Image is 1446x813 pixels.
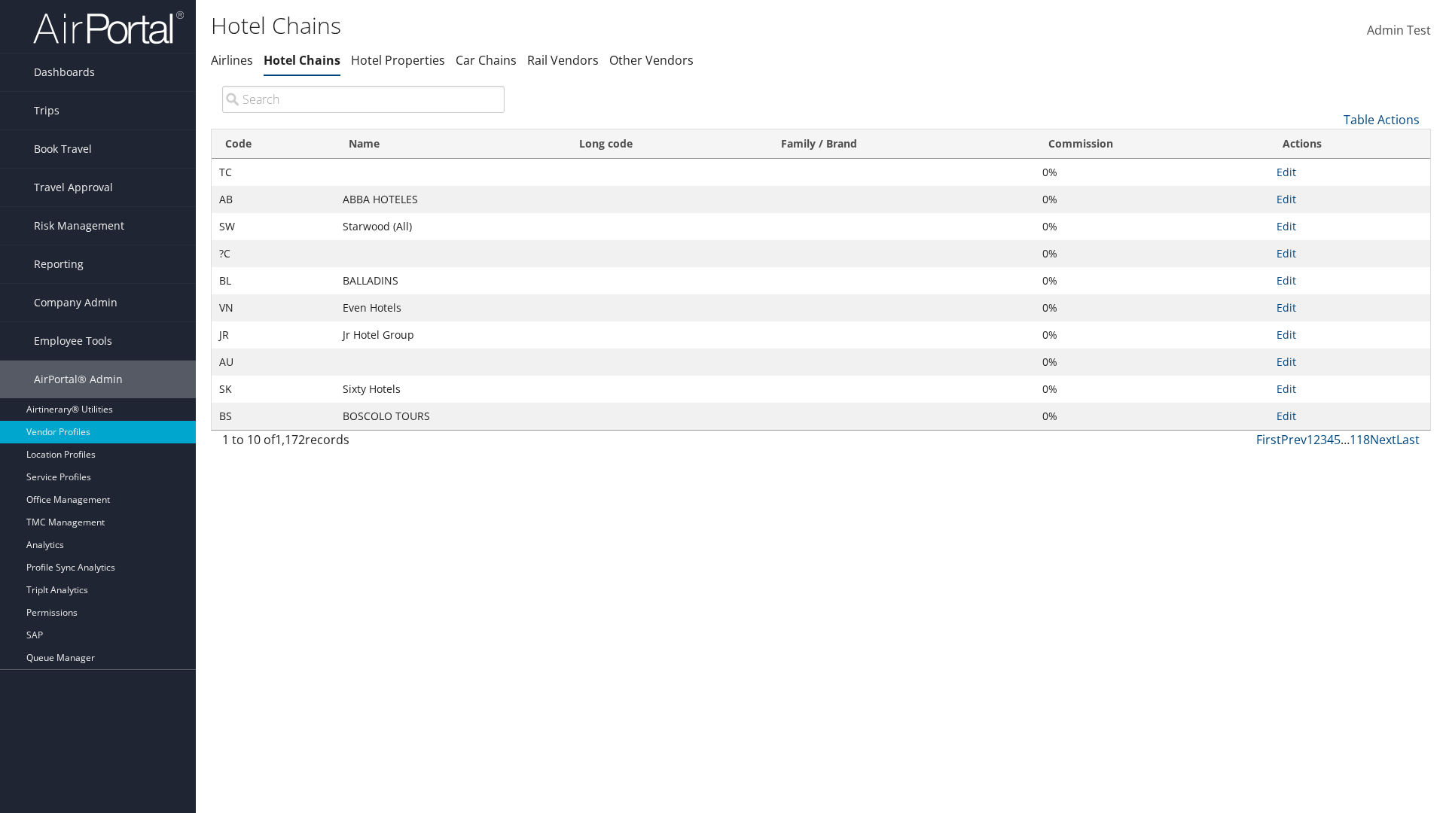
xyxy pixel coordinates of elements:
[1035,240,1269,267] td: 0%
[34,361,123,398] span: AirPortal® Admin
[1327,431,1334,448] a: 4
[1035,294,1269,321] td: 0%
[1277,165,1296,179] a: Edit
[34,245,84,283] span: Reporting
[212,213,335,240] td: SW
[1035,376,1269,403] td: 0%
[767,129,1035,159] th: Family / Brand: activate to sort column ascending
[1277,300,1296,315] a: Edit
[212,129,335,159] th: Code: activate to sort column ascending
[212,376,335,403] td: SK
[335,129,566,159] th: Name: activate to sort column ascending
[1035,349,1269,376] td: 0%
[1035,129,1269,159] th: Commission: activate to sort column descending
[212,267,335,294] td: BL
[222,86,505,113] input: Search
[1367,8,1431,54] a: Admin Test
[34,92,59,129] span: Trips
[212,321,335,349] td: JR
[335,186,566,213] td: ABBA HOTELES
[1344,111,1420,128] a: Table Actions
[34,53,95,91] span: Dashboards
[1370,431,1396,448] a: Next
[566,129,767,159] th: Long code: activate to sort column ascending
[1281,431,1307,448] a: Prev
[335,267,566,294] td: BALLADINS
[1269,129,1430,159] th: Actions
[212,403,335,430] td: BS
[212,186,335,213] td: AB
[212,240,335,267] td: ?C
[1313,431,1320,448] a: 2
[212,349,335,376] td: AU
[1341,431,1350,448] span: …
[1350,431,1370,448] a: 118
[456,52,517,69] a: Car Chains
[1277,219,1296,233] a: Edit
[34,207,124,245] span: Risk Management
[1277,382,1296,396] a: Edit
[1035,159,1269,186] td: 0%
[1035,321,1269,349] td: 0%
[33,10,184,45] img: airportal-logo.png
[335,294,566,321] td: Even Hotels
[1396,431,1420,448] a: Last
[34,169,113,206] span: Travel Approval
[1256,431,1281,448] a: First
[1334,431,1341,448] a: 5
[1277,192,1296,206] a: Edit
[1320,431,1327,448] a: 3
[211,52,253,69] a: Airlines
[527,52,599,69] a: Rail Vendors
[1307,431,1313,448] a: 1
[1277,273,1296,288] a: Edit
[34,322,112,360] span: Employee Tools
[1277,355,1296,369] a: Edit
[1367,22,1431,38] span: Admin Test
[1277,246,1296,260] a: Edit
[335,403,566,430] td: BOSCOLO TOURS
[275,431,305,448] span: 1,172
[222,431,505,456] div: 1 to 10 of records
[335,321,566,349] td: Jr Hotel Group
[211,10,1024,41] h1: Hotel Chains
[34,130,92,168] span: Book Travel
[1035,267,1269,294] td: 0%
[609,52,694,69] a: Other Vendors
[351,52,445,69] a: Hotel Properties
[1035,186,1269,213] td: 0%
[212,159,335,186] td: TC
[264,52,340,69] a: Hotel Chains
[1277,327,1296,342] a: Edit
[34,284,117,321] span: Company Admin
[335,376,566,403] td: Sixty Hotels
[1277,409,1296,423] a: Edit
[212,294,335,321] td: VN
[1035,213,1269,240] td: 0%
[1035,403,1269,430] td: 0%
[335,213,566,240] td: Starwood (All)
